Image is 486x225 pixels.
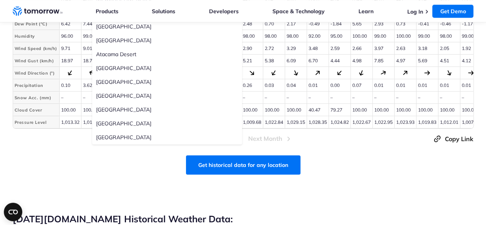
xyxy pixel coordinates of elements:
td: 0.01 [394,79,416,92]
div: 212.26° [66,69,74,77]
td: 7.85 [372,55,394,67]
a: Learn [358,8,373,15]
td: 0.01 [416,79,438,92]
td: 0.01 [372,79,394,92]
td: 100.00 [438,104,460,116]
label: [GEOGRAPHIC_DATA] [92,61,242,75]
td: 2.63 [394,42,416,55]
div: 46.03° [401,69,409,77]
div: 153.98° [445,69,453,77]
a: Get historical data for any location [186,155,300,175]
div: 155.46° [292,69,300,77]
td: 18.78 [81,55,103,67]
td: – [438,92,460,104]
td: 1,013.32 [59,116,81,128]
div: 213.59° [270,69,278,77]
a: Get Demo [432,5,473,18]
td: 1,022.84 [263,116,285,128]
div: 132.06° [248,69,256,77]
td: 100.00 [350,30,372,42]
label: [GEOGRAPHIC_DATA] [92,103,242,117]
td: 100.00 [59,104,81,116]
td: 4.44 [328,55,350,67]
td: – [328,92,350,104]
td: 100.00 [394,104,416,116]
td: 100.00 [372,104,394,116]
td: – [394,92,416,104]
td: 98.00 [263,30,285,42]
td: 99.00 [372,30,394,42]
th: Wind Speed (km/h) [13,42,59,55]
td: 2.90 [241,42,263,55]
td: 0.01 [438,79,460,92]
td: 1,019.83 [416,116,438,128]
td: – [372,92,394,104]
td: 1,022.67 [350,116,372,128]
label: [GEOGRAPHIC_DATA] [92,117,242,130]
td: 96.00 [59,30,81,42]
div: 61.86° [379,69,387,77]
td: 2.66 [350,42,372,55]
td: 4.51 [438,55,460,67]
div: Domain: [DATE][DOMAIN_NAME] [20,20,102,26]
td: 5.38 [263,55,285,67]
td: 1,028.35 [307,116,328,128]
td: 0.10 [59,79,81,92]
td: – [81,92,103,104]
div: 89.09° [424,70,430,76]
td: 98.00 [285,30,307,42]
label: [GEOGRAPHIC_DATA] [92,75,242,89]
td: 1,009.68 [241,116,263,128]
td: -0.41 [416,18,438,30]
td: -1.84 [328,18,350,30]
a: Solutions [152,8,175,15]
th: Wind Gust (km/h) [13,55,59,67]
td: 7.44 [81,18,103,30]
th: Cloud Cover [13,104,59,116]
img: tab_keywords_by_traffic_grey.svg [76,45,83,51]
td: 6.70 [307,55,328,67]
td: 0.26 [241,79,263,92]
td: 1,022.95 [372,116,394,128]
td: 4.97 [394,55,416,67]
td: – [350,92,372,104]
td: 98.00 [241,30,263,42]
td: 2.48 [241,18,263,30]
td: 99.00 [81,30,103,42]
label: [GEOGRAPHIC_DATA] [92,89,242,103]
a: Developers [209,8,239,15]
td: – [241,92,263,104]
td: 4.98 [350,55,372,67]
td: 100.00 [285,104,307,116]
td: 100.00 [263,104,285,116]
div: 45.37° [313,69,322,77]
div: Keywords by Traffic [85,45,129,50]
td: 100.00 [416,104,438,116]
td: 1,029.15 [285,116,307,128]
td: – [416,92,438,104]
th: Snow Acc. (mm) [13,92,59,104]
td: – [460,92,482,104]
td: 1.92 [460,42,482,55]
td: 92.00 [307,30,328,42]
td: 3.29 [285,42,307,55]
td: 4.12 [460,55,482,67]
td: 0.01 [460,79,482,92]
td: 5.69 [416,55,438,67]
td: 2.93 [372,18,394,30]
span: Copy Link [445,134,473,143]
td: – [263,92,285,104]
td: 1,023.93 [394,116,416,128]
div: 200.29° [358,69,365,77]
td: 2.17 [285,18,307,30]
div: 222.63° [335,69,343,77]
td: 2.72 [263,42,285,55]
label: [GEOGRAPHIC_DATA] [92,33,242,47]
td: 98.00 [438,30,460,42]
th: Precipitation [13,79,59,92]
td: 3.62 [81,79,103,92]
label: Atacama Desert [92,47,242,61]
td: 99.00 [416,30,438,42]
td: 99.00 [460,30,482,42]
th: Wind Direction (°) [13,67,59,79]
